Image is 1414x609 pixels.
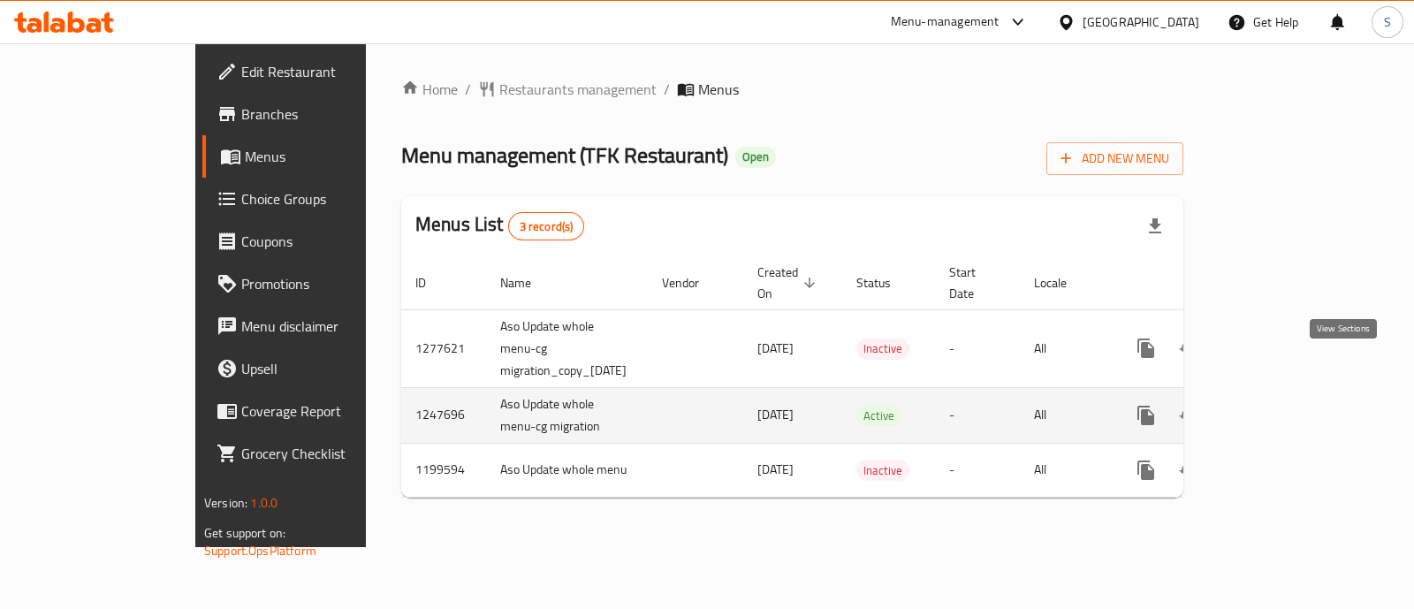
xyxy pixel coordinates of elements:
a: Choice Groups [202,178,431,220]
a: Branches [202,93,431,135]
td: - [935,443,1020,497]
div: Inactive [856,460,909,481]
td: - [935,387,1020,443]
li: / [664,79,670,100]
span: Locale [1034,272,1090,293]
span: Coverage Report [241,400,417,422]
span: [DATE] [757,458,794,481]
a: Coupons [202,220,431,263]
span: Coupons [241,231,417,252]
span: Name [500,272,554,293]
table: enhanced table [401,256,1309,498]
span: Status [856,272,914,293]
span: Menus [245,146,417,167]
a: Menu disclaimer [202,305,431,347]
span: Active [856,406,901,426]
td: 1247696 [401,387,486,443]
a: Edit Restaurant [202,50,431,93]
a: Coverage Report [202,390,431,432]
td: 1199594 [401,443,486,497]
a: Restaurants management [478,79,657,100]
td: - [935,309,1020,387]
div: Active [856,405,901,426]
td: 1277621 [401,309,486,387]
span: Created On [757,262,821,304]
a: Menus [202,135,431,178]
div: Menu-management [891,11,1000,33]
span: 1.0.0 [250,491,277,514]
li: / [465,79,471,100]
span: Version: [204,491,247,514]
span: Vendor [662,272,722,293]
td: All [1020,443,1111,497]
span: Inactive [856,461,909,481]
a: Promotions [202,263,431,305]
a: Support.OpsPlatform [204,539,316,562]
span: Start Date [949,262,999,304]
span: Inactive [856,339,909,359]
h2: Menus List [415,211,584,240]
span: Menu disclaimer [241,316,417,337]
span: Restaurants management [499,79,657,100]
td: All [1020,387,1111,443]
span: Promotions [241,273,417,294]
span: [DATE] [757,337,794,360]
span: Upsell [241,358,417,379]
button: Change Status [1167,394,1210,437]
span: Menu management ( TFK Restaurant ) [401,135,728,175]
button: more [1125,327,1167,369]
button: more [1125,449,1167,491]
span: Menus [698,79,739,100]
div: [GEOGRAPHIC_DATA] [1083,12,1199,32]
td: All [1020,309,1111,387]
td: Aso Update whole menu [486,443,648,497]
span: [DATE] [757,403,794,426]
button: Change Status [1167,449,1210,491]
span: Open [735,149,776,164]
td: Aso Update whole menu-cg migration_copy_[DATE] [486,309,648,387]
div: Total records count [508,212,585,240]
th: Actions [1111,256,1309,310]
span: ID [415,272,449,293]
span: Add New Menu [1060,148,1169,170]
nav: breadcrumb [401,79,1183,100]
a: Upsell [202,347,431,390]
button: more [1125,394,1167,437]
span: Edit Restaurant [241,61,417,82]
div: Export file [1134,205,1176,247]
div: Open [735,147,776,168]
td: Aso Update whole menu-cg migration [486,387,648,443]
a: Grocery Checklist [202,432,431,475]
button: Change Status [1167,327,1210,369]
span: Choice Groups [241,188,417,209]
button: Add New Menu [1046,142,1183,175]
span: 3 record(s) [509,218,584,235]
div: Inactive [856,339,909,360]
span: S [1384,12,1391,32]
span: Grocery Checklist [241,443,417,464]
span: Branches [241,103,417,125]
span: Get support on: [204,521,285,544]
